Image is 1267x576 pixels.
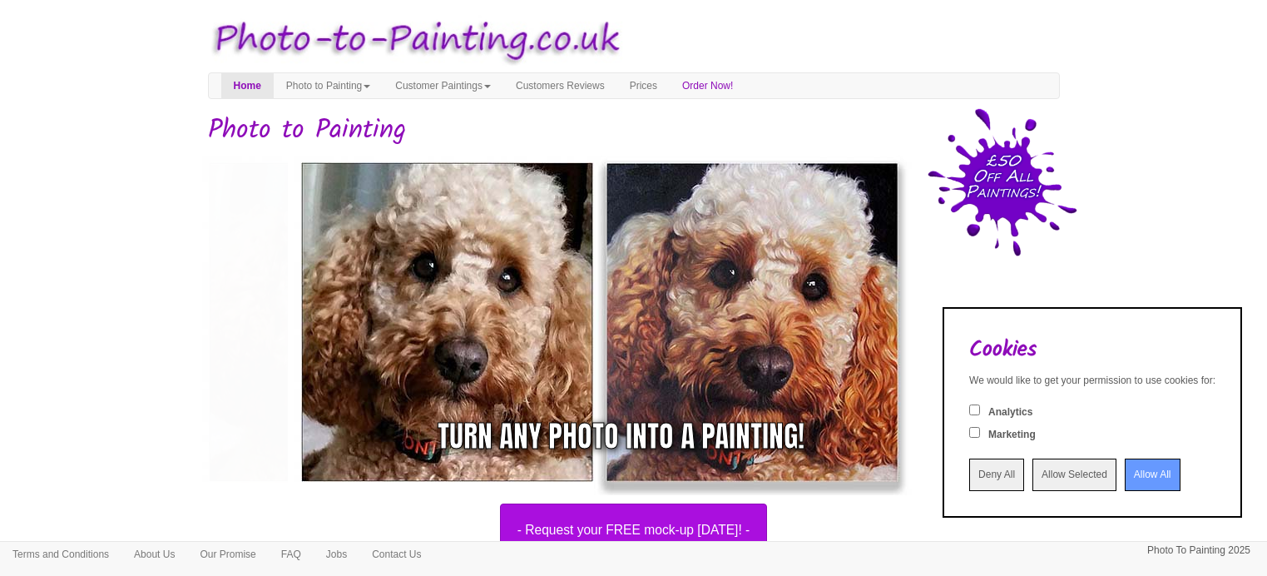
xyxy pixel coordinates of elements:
[221,73,274,98] a: Home
[928,108,1077,256] img: 50 pound price drop
[359,542,433,567] a: Contact Us
[969,459,1024,491] input: Deny All
[187,542,268,567] a: Our Promise
[200,8,626,72] img: Photo to Painting
[503,73,617,98] a: Customers Reviews
[969,338,1215,362] h2: Cookies
[500,504,768,557] button: - Request your FREE mock-up [DATE]! -
[670,73,745,98] a: Order Now!
[288,149,912,495] img: monty-small.jpg
[208,116,1060,145] h1: Photo to Painting
[383,73,503,98] a: Customer Paintings
[314,542,359,567] a: Jobs
[121,542,187,567] a: About Us
[1147,542,1250,559] p: Photo To Painting 2025
[269,542,314,567] a: FAQ
[438,415,804,458] div: Turn any photo into a painting!
[969,374,1215,388] div: We would like to get your permission to use cookies for:
[1125,459,1180,491] input: Allow All
[274,73,383,98] a: Photo to Painting
[1032,459,1116,491] input: Allow Selected
[988,428,1036,442] label: Marketing
[617,73,670,98] a: Prices
[988,405,1032,420] label: Analytics
[195,149,819,495] img: Oil painting of a dog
